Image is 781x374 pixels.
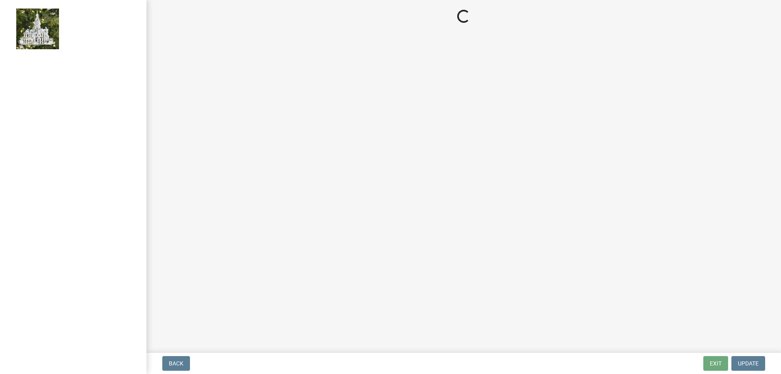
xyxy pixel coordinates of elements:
[738,360,759,367] span: Update
[731,356,765,371] button: Update
[162,356,190,371] button: Back
[703,356,728,371] button: Exit
[16,9,59,49] img: Marshall County, Iowa
[169,360,183,367] span: Back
